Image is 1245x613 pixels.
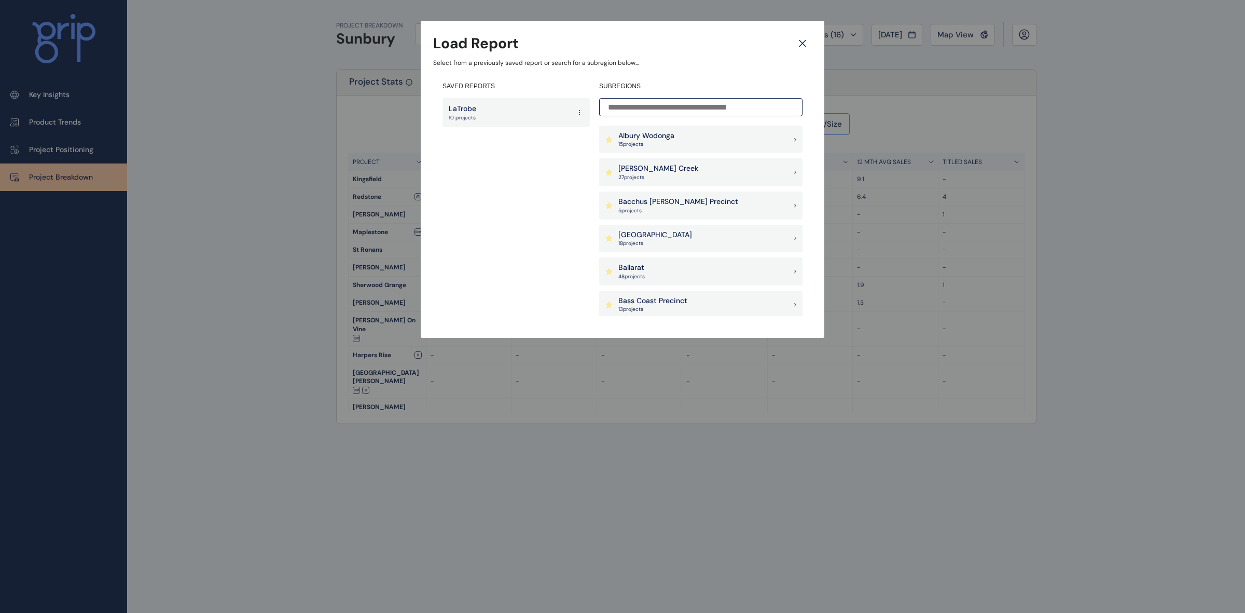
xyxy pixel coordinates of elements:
[618,263,645,273] p: Ballarat
[599,82,803,91] h4: SUBREGIONS
[618,240,692,247] p: 18 project s
[618,131,674,141] p: Albury Wodonga
[618,273,645,280] p: 48 project s
[618,306,687,313] p: 13 project s
[618,296,687,306] p: Bass Coast Precinct
[449,114,476,121] p: 10 projects
[618,230,692,240] p: [GEOGRAPHIC_DATA]
[618,207,738,214] p: 5 project s
[618,164,698,174] p: [PERSON_NAME] Creek
[618,174,698,181] p: 27 project s
[433,33,519,53] h3: Load Report
[442,82,590,91] h4: SAVED REPORTS
[618,141,674,148] p: 15 project s
[449,104,476,114] p: LaTrobe
[618,197,738,207] p: Bacchus [PERSON_NAME] Precinct
[433,59,812,67] p: Select from a previously saved report or search for a subregion below...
